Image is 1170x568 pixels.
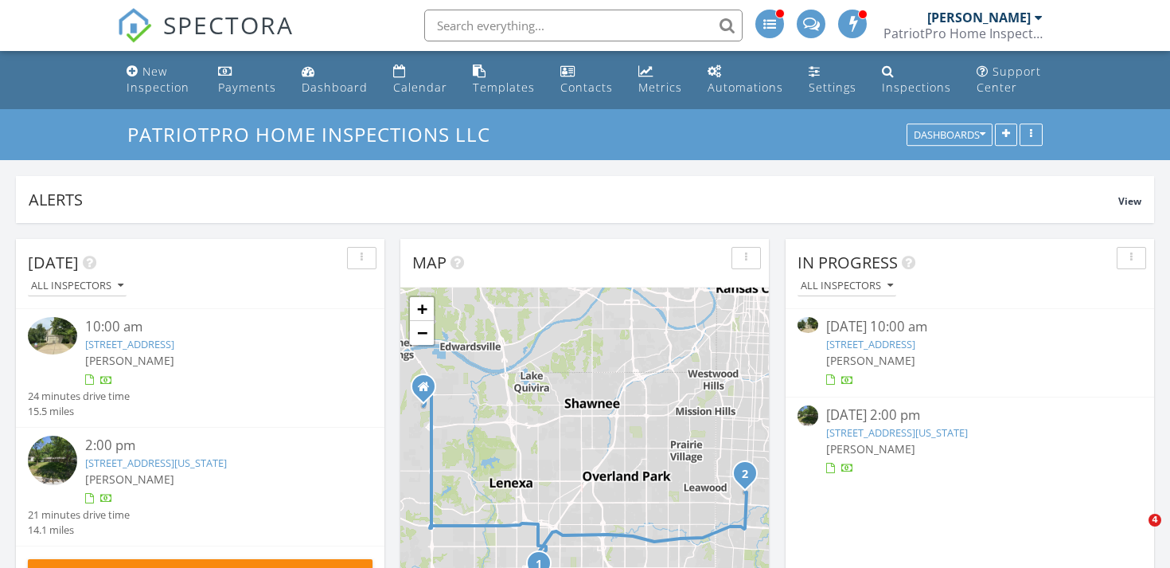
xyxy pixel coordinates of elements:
img: streetview [28,436,77,485]
button: Dashboards [907,124,993,147]
a: Payments [212,57,283,103]
div: Alerts [29,189,1118,210]
img: 9371494%2Fcover_photos%2FQgg7lC8MPfwTl7PIA8az%2Fsmall.jpg [798,317,818,333]
div: All Inspectors [801,280,893,292]
a: [STREET_ADDRESS][US_STATE] [85,456,227,470]
div: Inspections [882,80,951,95]
input: Search everything... [424,10,743,41]
div: 10:00 am [85,317,344,337]
a: [STREET_ADDRESS] [85,337,174,351]
a: Automations (Advanced) [701,57,790,103]
div: Templates [473,80,535,95]
div: [PERSON_NAME] [927,10,1031,25]
span: SPECTORA [163,8,294,41]
div: 15.5 miles [28,404,130,419]
div: 24 minutes drive time [28,389,130,404]
div: [DATE] 2:00 pm [826,405,1113,425]
div: Automations [708,80,783,95]
span: [PERSON_NAME] [826,353,915,368]
span: [PERSON_NAME] [85,472,174,487]
a: New Inspection [120,57,199,103]
div: New Inspection [127,64,189,95]
a: [DATE] 2:00 pm [STREET_ADDRESS][US_STATE] [PERSON_NAME] [798,405,1142,476]
div: Support Center [977,64,1041,95]
a: PatriotPro Home Inspections LLC [127,121,504,147]
a: 10:00 am [STREET_ADDRESS] [PERSON_NAME] 24 minutes drive time 15.5 miles [28,317,372,419]
button: All Inspectors [28,276,127,297]
a: Settings [802,57,863,103]
a: Contacts [554,57,619,103]
div: PatriotPro Home Inspections LLC [883,25,1043,41]
div: Payments [218,80,276,95]
img: streetview [798,405,818,426]
span: 4 [1149,514,1161,527]
div: 616 E 90th Terrace, Kansas City, MO 64131 [745,473,755,483]
div: 21 minutes drive time [28,507,130,523]
a: 2:00 pm [STREET_ADDRESS][US_STATE] [PERSON_NAME] 21 minutes drive time 14.1 miles [28,436,372,538]
iframe: Intercom live chat [1116,514,1154,552]
div: Calendar [393,80,447,95]
span: In Progress [798,252,898,273]
div: Dashboard [302,80,368,95]
a: Inspections [876,57,957,103]
div: Dashboards [914,130,985,141]
a: Support Center [970,57,1050,103]
div: 14.1 miles [28,523,130,538]
a: Calendar [387,57,454,103]
a: Dashboard [295,57,374,103]
a: Zoom out [410,321,434,345]
div: Metrics [638,80,682,95]
a: [STREET_ADDRESS][US_STATE] [826,425,968,440]
img: The Best Home Inspection Software - Spectora [117,8,152,43]
a: Templates [466,57,541,103]
a: [DATE] 10:00 am [STREET_ADDRESS] [PERSON_NAME] [798,317,1142,388]
img: 9371494%2Fcover_photos%2FQgg7lC8MPfwTl7PIA8az%2Fsmall.jpg [28,317,77,355]
span: View [1118,194,1141,208]
span: Map [412,252,447,273]
button: All Inspectors [798,276,896,297]
i: 2 [742,469,748,480]
div: Contacts [560,80,613,95]
div: 23612 W 59th St, Shawnee KS 66226 [423,386,433,396]
a: [STREET_ADDRESS] [826,337,915,351]
div: [DATE] 10:00 am [826,317,1113,337]
span: [PERSON_NAME] [85,353,174,368]
div: 2:00 pm [85,436,344,456]
a: SPECTORA [117,22,294,55]
span: [DATE] [28,252,79,273]
div: Settings [809,80,856,95]
a: Zoom in [410,297,434,321]
span: [PERSON_NAME] [826,441,915,456]
div: All Inspectors [31,280,123,292]
a: Metrics [632,57,688,103]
